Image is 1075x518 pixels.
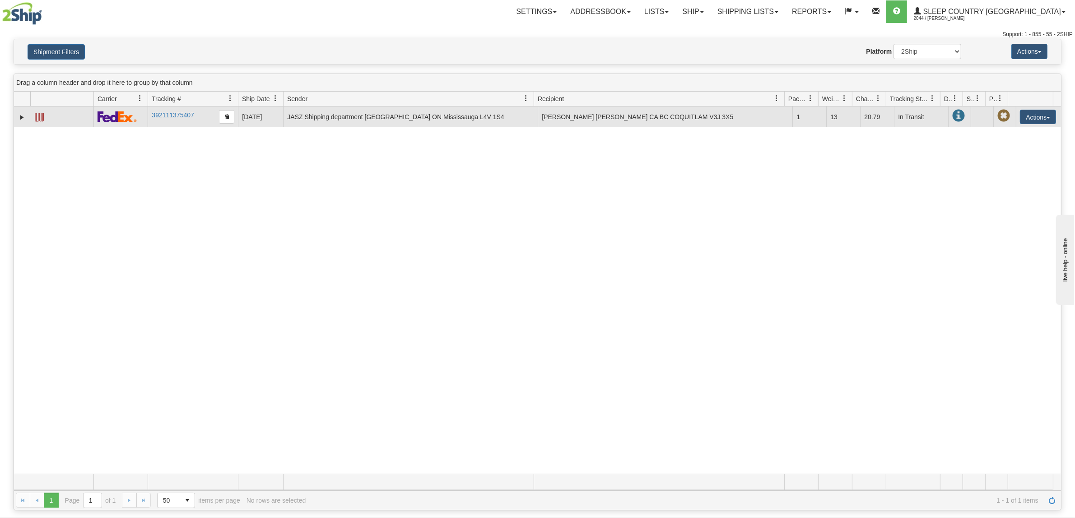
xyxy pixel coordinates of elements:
[947,91,963,106] a: Delivery Status filter column settings
[788,94,807,103] span: Packages
[675,0,710,23] a: Ship
[970,91,985,106] a: Shipment Issues filter column settings
[826,106,860,127] td: 13
[866,47,892,56] label: Platform
[98,111,137,122] img: 2 - FedEx Express®
[769,91,784,106] a: Recipient filter column settings
[223,91,238,106] a: Tracking # filter column settings
[803,91,818,106] a: Packages filter column settings
[35,109,44,124] a: Label
[538,94,564,103] span: Recipient
[711,0,785,23] a: Shipping lists
[518,91,534,106] a: Sender filter column settings
[283,106,538,127] td: JASZ Shipping department [GEOGRAPHIC_DATA] ON Mississauga L4V 1S4
[860,106,894,127] td: 20.79
[907,0,1072,23] a: Sleep Country [GEOGRAPHIC_DATA] 2044 / [PERSON_NAME]
[247,497,306,504] div: No rows are selected
[638,0,675,23] a: Lists
[1054,213,1074,305] iframe: chat widget
[822,94,841,103] span: Weight
[242,94,270,103] span: Ship Date
[28,44,85,60] button: Shipment Filters
[18,113,27,122] a: Expand
[925,91,940,106] a: Tracking Status filter column settings
[268,91,283,106] a: Ship Date filter column settings
[2,31,1073,38] div: Support: 1 - 855 - 55 - 2SHIP
[152,94,181,103] span: Tracking #
[989,94,997,103] span: Pickup Status
[967,94,974,103] span: Shipment Issues
[157,493,240,508] span: items per page
[992,91,1008,106] a: Pickup Status filter column settings
[312,497,1038,504] span: 1 - 1 of 1 items
[870,91,886,106] a: Charge filter column settings
[1020,110,1056,124] button: Actions
[1011,44,1047,59] button: Actions
[856,94,875,103] span: Charge
[219,110,234,124] button: Copy to clipboard
[952,110,965,122] span: In Transit
[98,94,117,103] span: Carrier
[1045,493,1059,507] a: Refresh
[238,106,283,127] td: [DATE]
[914,14,982,23] span: 2044 / [PERSON_NAME]
[287,94,307,103] span: Sender
[890,94,929,103] span: Tracking Status
[509,0,563,23] a: Settings
[792,106,826,127] td: 1
[163,496,175,505] span: 50
[2,2,42,25] img: logo2044.jpg
[921,8,1061,15] span: Sleep Country [GEOGRAPHIC_DATA]
[538,106,792,127] td: [PERSON_NAME] [PERSON_NAME] CA BC COQUITLAM V3J 3X5
[180,493,195,508] span: select
[785,0,838,23] a: Reports
[44,493,58,507] span: Page 1
[65,493,116,508] span: Page of 1
[84,493,102,508] input: Page 1
[132,91,148,106] a: Carrier filter column settings
[157,493,195,508] span: Page sizes drop down
[563,0,638,23] a: Addressbook
[7,8,84,14] div: live help - online
[152,111,194,119] a: 392111375407
[837,91,852,106] a: Weight filter column settings
[14,74,1061,92] div: grid grouping header
[944,94,952,103] span: Delivery Status
[997,110,1010,122] span: Pickup Not Assigned
[894,106,948,127] td: In Transit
